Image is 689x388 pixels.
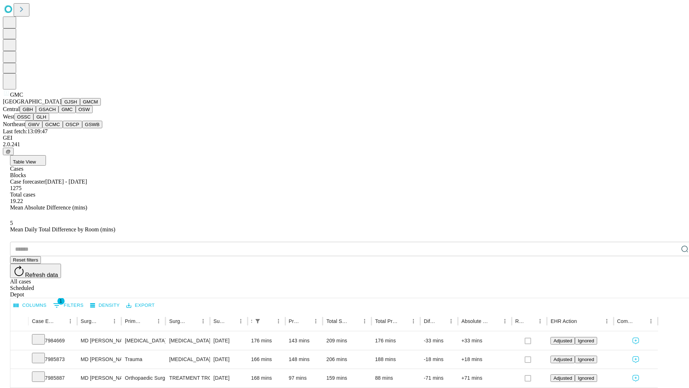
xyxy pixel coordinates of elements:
[55,316,65,326] button: Sort
[408,316,418,326] button: Menu
[375,369,417,387] div: 88 mins
[81,369,118,387] div: MD [PERSON_NAME] [PERSON_NAME]
[10,191,35,198] span: Total cases
[10,256,41,264] button: Reset filters
[311,316,321,326] button: Menu
[253,316,263,326] button: Show filters
[10,264,61,278] button: Refresh data
[76,106,93,113] button: OSW
[125,369,162,387] div: Orthopaedic Surgery
[10,185,22,191] span: 1275
[25,121,42,128] button: GWV
[36,106,58,113] button: GSACH
[550,356,575,363] button: Adjusted
[535,316,545,326] button: Menu
[3,128,48,134] span: Last fetch: 13:09:47
[226,316,236,326] button: Sort
[646,316,656,326] button: Menu
[301,316,311,326] button: Sort
[550,337,575,345] button: Adjusted
[273,316,283,326] button: Menu
[446,316,456,326] button: Menu
[10,220,13,226] span: 5
[398,316,408,326] button: Sort
[154,316,164,326] button: Menu
[169,318,187,324] div: Surgery Name
[58,106,75,113] button: GMC
[82,121,103,128] button: GSWB
[500,316,510,326] button: Menu
[461,350,508,369] div: +18 mins
[25,272,58,278] span: Refresh data
[263,316,273,326] button: Sort
[80,98,101,106] button: GMCM
[81,332,118,350] div: MD [PERSON_NAME] [PERSON_NAME] Md
[61,98,80,106] button: GJSH
[553,375,572,381] span: Adjusted
[32,369,74,387] div: 7985887
[13,257,38,263] span: Reset filters
[253,316,263,326] div: 1 active filter
[424,350,454,369] div: -18 mins
[81,350,118,369] div: MD [PERSON_NAME] [PERSON_NAME] Md
[6,149,11,154] span: @
[169,369,206,387] div: TREATMENT TROCHANTERIC [MEDICAL_DATA] FRACTURE INTERMEDULLARY ROD
[125,318,143,324] div: Primary Service
[42,121,63,128] button: GCMC
[32,332,74,350] div: 7984669
[63,121,82,128] button: OSCP
[169,350,206,369] div: [MEDICAL_DATA]
[3,106,20,112] span: Central
[14,113,34,121] button: OSSC
[3,135,686,141] div: GEI
[461,318,489,324] div: Absolute Difference
[490,316,500,326] button: Sort
[251,369,282,387] div: 168 mins
[461,369,508,387] div: +71 mins
[33,113,49,121] button: GLH
[525,316,535,326] button: Sort
[125,300,156,311] button: Export
[14,335,25,347] button: Expand
[424,332,454,350] div: -33 mins
[289,318,300,324] div: Predicted In Room Duration
[10,226,115,232] span: Mean Daily Total Difference by Room (mins)
[436,316,446,326] button: Sort
[14,372,25,385] button: Expand
[553,357,572,362] span: Adjusted
[251,318,252,324] div: Scheduled In Room Duration
[602,316,612,326] button: Menu
[10,92,23,98] span: GMC
[289,350,319,369] div: 148 mins
[12,300,48,311] button: Select columns
[198,316,208,326] button: Menu
[350,316,360,326] button: Sort
[81,318,99,324] div: Surgeon Name
[326,369,368,387] div: 159 mins
[461,332,508,350] div: +33 mins
[550,318,577,324] div: EHR Action
[3,114,14,120] span: West
[578,375,594,381] span: Ignored
[575,374,597,382] button: Ignored
[109,316,119,326] button: Menu
[575,356,597,363] button: Ignored
[57,297,65,305] span: 1
[375,318,398,324] div: Total Predicted Duration
[32,318,55,324] div: Case Epic Id
[10,155,46,166] button: Table View
[251,332,282,350] div: 176 mins
[550,374,575,382] button: Adjusted
[144,316,154,326] button: Sort
[125,332,162,350] div: [MEDICAL_DATA]
[617,318,635,324] div: Comments
[326,332,368,350] div: 209 mins
[424,369,454,387] div: -71 mins
[578,357,594,362] span: Ignored
[515,318,525,324] div: Resolved in EHR
[214,332,244,350] div: [DATE]
[289,332,319,350] div: 143 mins
[3,141,686,148] div: 2.0.241
[251,350,282,369] div: 166 mins
[360,316,370,326] button: Menu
